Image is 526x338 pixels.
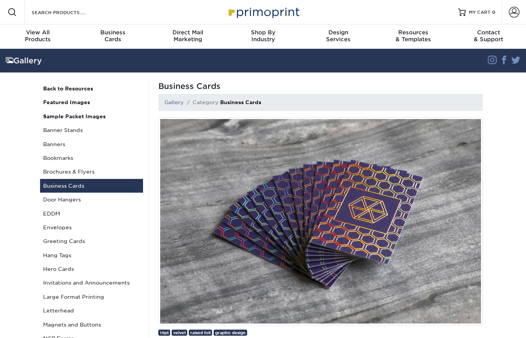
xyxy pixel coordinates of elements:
a: Banner Stands [40,123,143,137]
span: Business [75,29,150,36]
a: BusinessCards [75,24,150,49]
span: graphic design [215,330,246,335]
a: Shop ByIndustry [225,24,301,49]
span: Direct Mail [150,29,225,36]
a: graphic design [214,330,247,335]
a: Back to Resources [40,82,143,95]
a: Banners [40,137,143,151]
span: 19pt [160,330,169,335]
span: Contact [451,29,526,36]
a: Door Hangers [40,193,143,206]
a: 19pt [158,330,170,335]
div: Marketing [150,29,225,43]
a: Direct MailMarketing [150,24,225,49]
strong: Sample Packet Images [43,113,106,119]
span: Resources [376,29,451,36]
li: Category: [184,98,261,106]
img: Demand attention with Holographic Business Cards [158,117,483,325]
div: Industry [225,29,301,43]
span: 0 [492,10,495,15]
img: Primoprint [225,4,301,20]
input: SEARCH PRODUCTS..... [31,8,105,17]
a: velvet [172,330,187,335]
a: Sample Packet Images [40,109,143,123]
a: raised foil [189,330,212,335]
a: Contact& Support [451,24,526,49]
a: Large Format Printing [40,290,143,304]
a: Envelopes [40,221,143,234]
a: Hero Cards [40,262,143,276]
strong: Business Cards [220,99,261,105]
span: Design [301,29,376,36]
a: Brochures & Flyers [40,165,143,179]
a: Hang Tags [40,248,143,262]
a: Business Cards [40,179,143,193]
span: velvet [173,330,186,335]
a: Resources& Templates [376,24,451,49]
div: Services [301,29,376,43]
a: DesignServices [301,24,376,49]
div: & Support [451,29,526,43]
span: raised foil [190,330,211,335]
a: Bookmarks [40,151,143,165]
div: Cards [75,29,150,43]
div: & Templates [376,29,451,43]
a: Letterhead [40,304,143,317]
a: Gallery [164,99,184,105]
a: Invitations and Announcements [40,276,143,290]
h1: Business Cards [158,82,483,91]
a: Featured Images [40,95,143,109]
a: Magnets and Buttons [40,318,143,332]
a: Greeting Cards [40,234,143,248]
span: Shop By [225,29,301,36]
span: MY CART [469,9,491,16]
strong: Featured Images [43,99,90,105]
a: EDDM [40,207,143,221]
